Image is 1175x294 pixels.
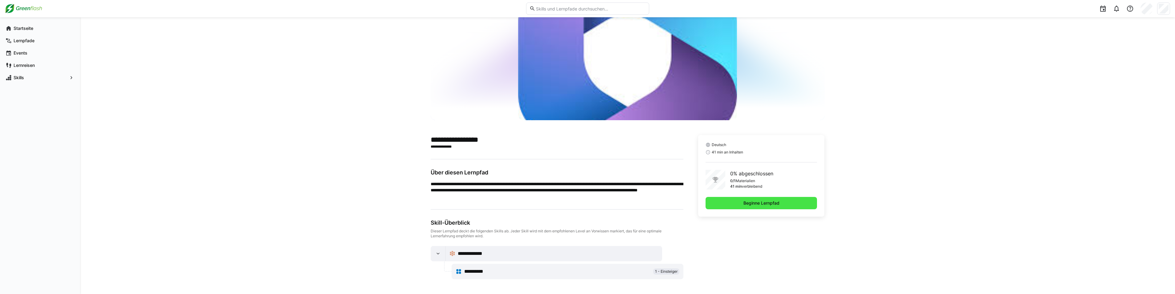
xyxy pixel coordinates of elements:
[730,184,742,189] p: 41 min
[742,200,780,206] span: Beginne Lernpfad
[742,184,762,189] p: verbleibend
[655,269,678,274] span: 1 - Einsteiger
[730,178,736,183] p: 0/1
[431,169,683,176] h3: Über diesen Lernpfad
[431,219,683,226] div: Skill-Überblick
[535,6,646,11] input: Skills und Lernpfade durchsuchen…
[730,170,773,177] p: 0% abgeschlossen
[712,150,743,155] span: 41 min an Inhalten
[431,229,683,239] div: Dieser Lernpfad deckt die folgenden Skills ab. Jeder Skill wird mit dem empfohlenen Level an Vorw...
[706,197,817,209] button: Beginne Lernpfad
[712,142,726,147] span: Deutsch
[736,178,755,183] p: Materialien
